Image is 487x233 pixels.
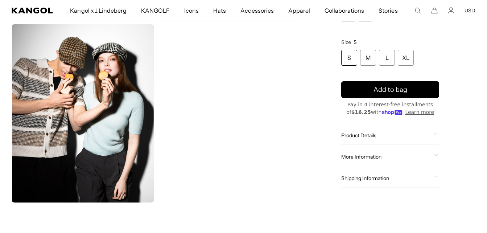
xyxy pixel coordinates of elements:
span: Add to bag [373,85,407,95]
div: M [360,50,376,66]
summary: Search here [414,7,421,14]
span: Size [341,39,351,46]
a: Account [448,7,454,14]
span: Shipping Information [341,175,430,182]
button: USD [465,7,475,14]
span: S [354,39,357,46]
div: L [379,50,395,66]
span: Product Details [341,132,430,139]
button: Add to bag [341,82,439,98]
div: S [341,50,357,66]
button: Cart [431,7,438,14]
span: More Information [341,154,430,160]
a: Kangol [12,8,53,13]
div: XL [398,50,414,66]
img: Block Zig Driving Cap in White [12,24,154,203]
